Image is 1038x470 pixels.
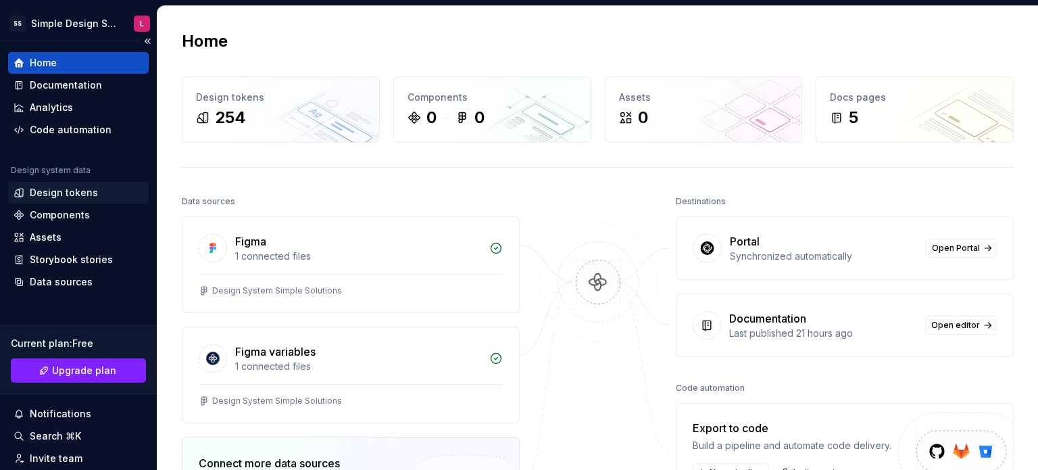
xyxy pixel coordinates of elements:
[730,250,918,263] div: Synchronized automatically
[830,91,999,104] div: Docs pages
[11,358,146,383] a: Upgrade plan
[926,239,997,258] a: Open Portal
[182,327,520,423] a: Figma variables1 connected filesDesign System Simple Solutions
[638,107,648,128] div: 0
[30,253,113,266] div: Storybook stories
[693,439,891,452] div: Build a pipeline and automate code delivery.
[8,74,149,96] a: Documentation
[8,271,149,293] a: Data sources
[816,76,1014,143] a: Docs pages5
[182,30,228,52] h2: Home
[8,448,149,469] a: Invite team
[407,91,577,104] div: Components
[730,233,760,250] div: Portal
[235,360,481,373] div: 1 connected files
[30,275,93,289] div: Data sources
[3,9,154,38] button: SSSimple Design SystemL
[9,16,26,32] div: SS
[215,107,246,128] div: 254
[212,396,342,406] div: Design System Simple Solutions
[8,204,149,226] a: Components
[8,227,149,248] a: Assets
[30,208,90,222] div: Components
[235,250,481,263] div: 1 connected files
[30,452,82,465] div: Invite team
[30,231,61,244] div: Assets
[729,327,917,340] div: Last published 21 hours ago
[212,285,342,296] div: Design System Simple Solutions
[138,32,157,51] button: Collapse sidebar
[30,123,112,137] div: Code automation
[30,186,98,199] div: Design tokens
[619,91,789,104] div: Assets
[426,107,437,128] div: 0
[235,344,316,360] div: Figma variables
[8,403,149,425] button: Notifications
[8,119,149,141] a: Code automation
[30,101,73,114] div: Analytics
[31,17,118,30] div: Simple Design System
[693,420,891,436] div: Export to code
[931,320,980,331] span: Open editor
[729,310,806,327] div: Documentation
[30,78,102,92] div: Documentation
[182,76,380,143] a: Design tokens254
[11,165,91,176] div: Design system data
[11,337,146,350] div: Current plan : Free
[52,364,116,377] span: Upgrade plan
[605,76,803,143] a: Assets0
[8,182,149,204] a: Design tokens
[925,316,997,335] a: Open editor
[140,18,144,29] div: L
[30,407,91,421] div: Notifications
[8,249,149,271] a: Storybook stories
[182,216,520,313] a: Figma1 connected filesDesign System Simple Solutions
[30,429,81,443] div: Search ⌘K
[235,233,266,250] div: Figma
[849,107,858,128] div: 5
[932,243,980,254] span: Open Portal
[474,107,485,128] div: 0
[8,97,149,118] a: Analytics
[8,52,149,74] a: Home
[30,56,57,70] div: Home
[182,192,235,211] div: Data sources
[196,91,366,104] div: Design tokens
[676,192,726,211] div: Destinations
[676,379,745,398] div: Code automation
[8,425,149,447] button: Search ⌘K
[393,76,591,143] a: Components00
